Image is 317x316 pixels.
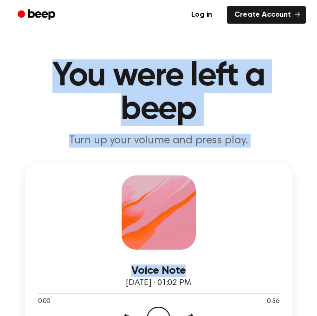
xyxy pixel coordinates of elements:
a: Create Account [227,6,306,24]
span: 0:36 [267,297,279,307]
p: Turn up your volume and press play. [11,134,306,148]
span: 0:00 [38,297,50,307]
a: Log in [182,4,221,26]
a: Beep [11,6,64,24]
h1: You were left a beep [11,59,306,126]
span: [DATE] · 01:02 PM [126,279,191,287]
h3: Voice Note [38,264,279,277]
